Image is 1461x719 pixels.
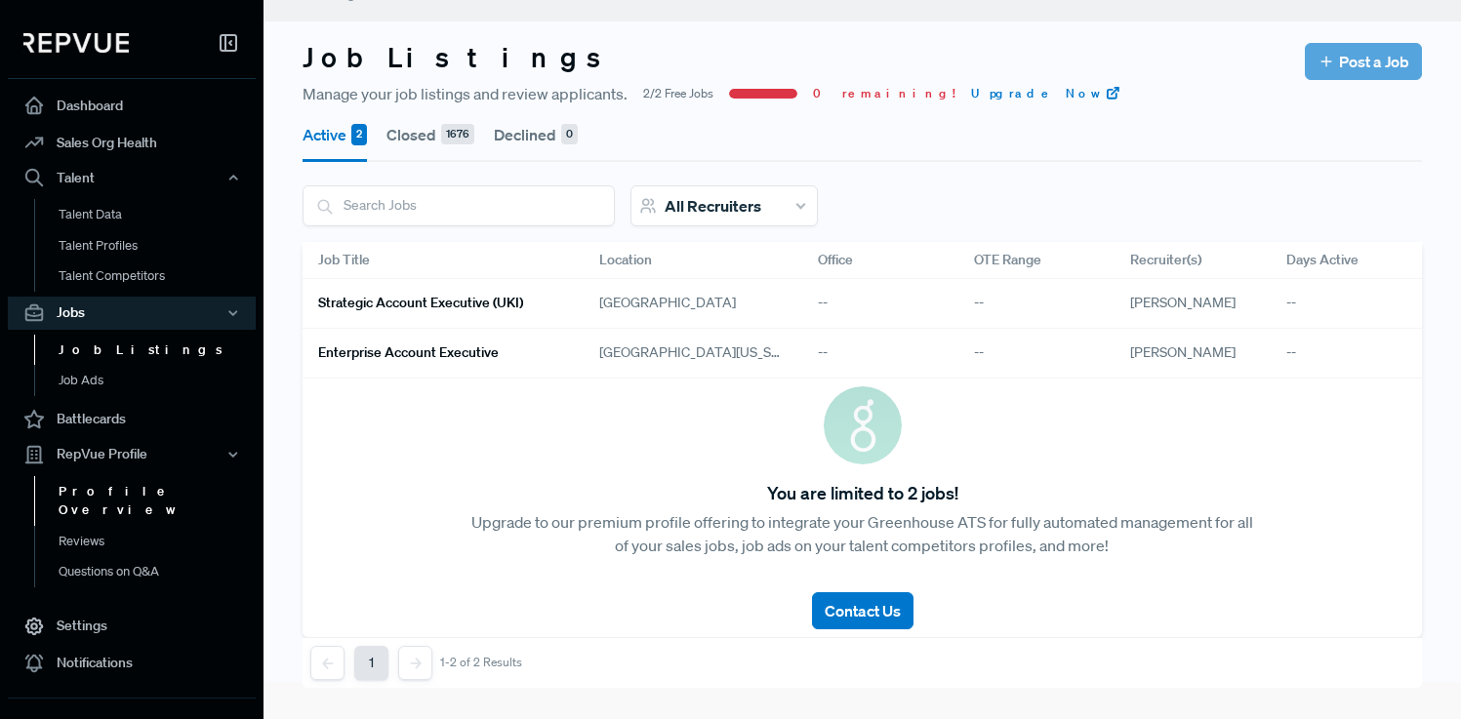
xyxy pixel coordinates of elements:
[802,329,958,379] div: --
[958,279,1115,329] div: --
[303,82,628,105] span: Manage your job listings and review applicants.
[813,85,955,102] span: 0 remaining!
[318,295,523,311] h6: Strategic Account Executive (UKI)
[398,646,432,680] button: Next
[1271,329,1427,379] div: --
[818,250,853,270] span: Office
[303,107,367,162] button: Active 2
[34,365,282,396] a: Job Ads
[8,161,256,194] button: Talent
[34,230,282,261] a: Talent Profiles
[1130,294,1236,311] span: [PERSON_NAME]
[8,645,256,682] a: Notifications
[310,646,345,680] button: Previous
[34,526,282,557] a: Reviews
[8,438,256,471] button: RepVue Profile
[812,592,913,629] button: Contact Us
[561,124,578,145] div: 0
[23,33,129,53] img: RepVue
[1271,279,1427,329] div: --
[599,293,736,313] span: [GEOGRAPHIC_DATA]
[767,480,958,506] span: You are limited to 2 jobs!
[34,556,282,587] a: Questions on Q&A
[34,199,282,230] a: Talent Data
[812,577,913,629] a: Contact Us
[34,260,282,292] a: Talent Competitors
[1130,343,1236,361] span: [PERSON_NAME]
[8,608,256,645] a: Settings
[310,646,522,680] nav: pagination
[824,386,902,464] img: announcement
[825,601,901,620] span: Contact Us
[599,250,652,270] span: Location
[8,297,256,330] button: Jobs
[441,124,474,145] div: 1676
[318,344,499,361] h6: Enterprise Account Executive
[318,287,552,320] a: Strategic Account Executive (UKI)
[1286,250,1359,270] span: Days Active
[351,124,367,145] div: 2
[8,401,256,438] a: Battlecards
[318,337,552,370] a: Enterprise Account Executive
[8,124,256,161] a: Sales Org Health
[304,186,614,224] input: Search Jobs
[1130,250,1201,270] span: Recruiter(s)
[34,476,282,526] a: Profile Overview
[440,656,522,669] div: 1-2 of 2 Results
[354,646,388,680] button: 1
[494,107,578,162] button: Declined 0
[643,85,713,102] span: 2/2 Free Jobs
[8,87,256,124] a: Dashboard
[971,85,1121,102] a: Upgrade Now
[34,335,282,366] a: Job Listings
[599,342,787,363] span: [GEOGRAPHIC_DATA][US_STATE], [GEOGRAPHIC_DATA]
[665,196,761,216] span: All Recruiters
[802,279,958,329] div: --
[470,510,1254,557] p: Upgrade to our premium profile offering to integrate your Greenhouse ATS for fully automated mana...
[318,250,370,270] span: Job Title
[303,41,619,74] h3: Job Listings
[958,329,1115,379] div: --
[974,250,1041,270] span: OTE Range
[386,107,474,162] button: Closed 1676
